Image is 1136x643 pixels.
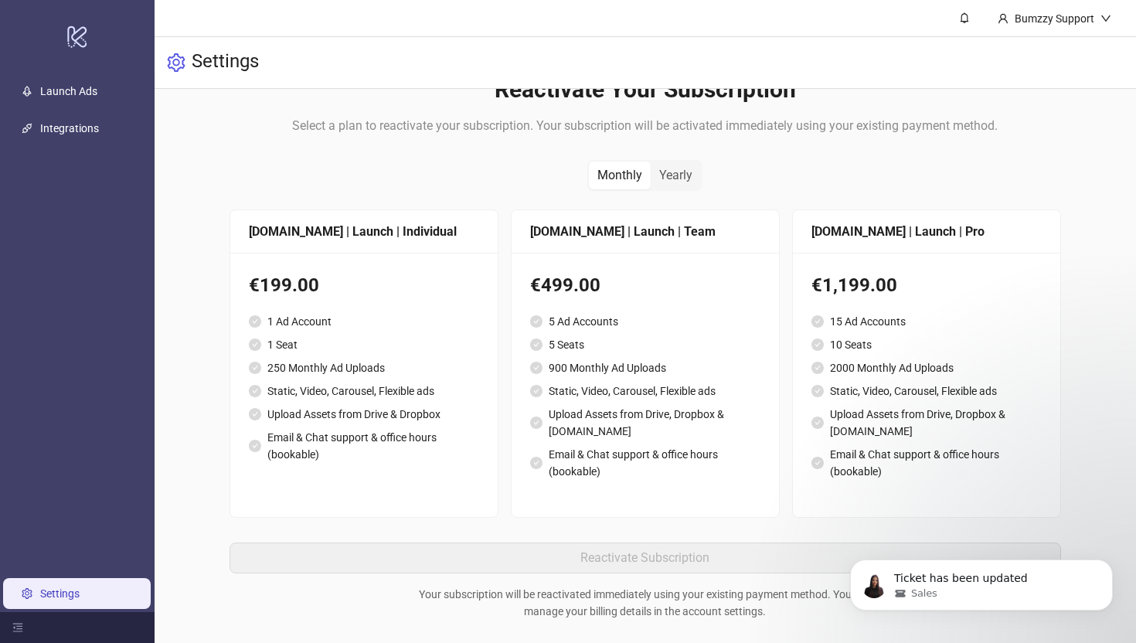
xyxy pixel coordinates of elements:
span: bell [959,12,970,23]
div: Monthly [589,162,651,189]
span: check-circle [249,408,261,420]
span: check-circle [530,457,542,469]
li: 5 Seats [530,336,760,353]
div: Yearly [651,162,701,189]
li: Upload Assets from Drive, Dropbox & [DOMAIN_NAME] [530,406,760,440]
span: check-circle [811,417,824,429]
span: check-circle [249,315,261,328]
li: Static, Video, Carousel, Flexible ads [530,383,760,400]
li: Email & Chat support & office hours (bookable) [249,429,479,463]
div: Bumzzy Support [1008,10,1100,27]
li: 900 Monthly Ad Uploads [530,359,760,376]
li: Email & Chat support & office hours (bookable) [811,446,1042,480]
li: 10 Seats [811,336,1042,353]
span: down [1100,13,1111,24]
span: check-circle [530,339,542,351]
span: check-circle [249,440,261,452]
a: Integrations [40,122,99,134]
span: check-circle [811,385,824,397]
button: Reactivate Subscription [230,543,1061,573]
h3: Settings [192,49,259,76]
a: Settings [40,587,80,600]
span: check-circle [249,385,261,397]
li: Upload Assets from Drive & Dropbox [249,406,479,423]
span: check-circle [249,339,261,351]
li: 1 Seat [249,336,479,353]
span: check-circle [811,339,824,351]
div: [DOMAIN_NAME] | Launch | Individual [249,222,479,241]
li: 1 Ad Account [249,313,479,330]
span: check-circle [249,362,261,374]
h2: Reactivate Your Subscription [230,75,1061,104]
li: 15 Ad Accounts [811,313,1042,330]
div: €499.00 [530,271,760,301]
li: 5 Ad Accounts [530,313,760,330]
span: check-circle [530,385,542,397]
span: user [998,13,1008,24]
span: check-circle [811,362,824,374]
div: Your subscription will be reactivated immediately using your existing payment method. You can man... [413,586,877,620]
span: menu-fold [12,622,23,633]
div: €199.00 [249,271,479,301]
span: check-circle [530,315,542,328]
li: Email & Chat support & office hours (bookable) [530,446,760,480]
iframe: Intercom notifications message [827,527,1136,635]
a: Launch Ads [40,85,97,97]
span: Select a plan to reactivate your subscription. Your subscription will be activated immediately us... [292,118,998,133]
div: €1,199.00 [811,271,1042,301]
div: [DOMAIN_NAME] | Launch | Team [530,222,760,241]
li: Static, Video, Carousel, Flexible ads [249,383,479,400]
div: [DOMAIN_NAME] | Launch | Pro [811,222,1042,241]
span: check-circle [530,362,542,374]
li: 250 Monthly Ad Uploads [249,359,479,376]
li: Upload Assets from Drive, Dropbox & [DOMAIN_NAME] [811,406,1042,440]
span: setting [167,53,185,72]
li: Static, Video, Carousel, Flexible ads [811,383,1042,400]
li: 2000 Monthly Ad Uploads [811,359,1042,376]
span: check-circle [530,417,542,429]
div: segmented control [587,160,702,191]
span: check-circle [811,457,824,469]
span: check-circle [811,315,824,328]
